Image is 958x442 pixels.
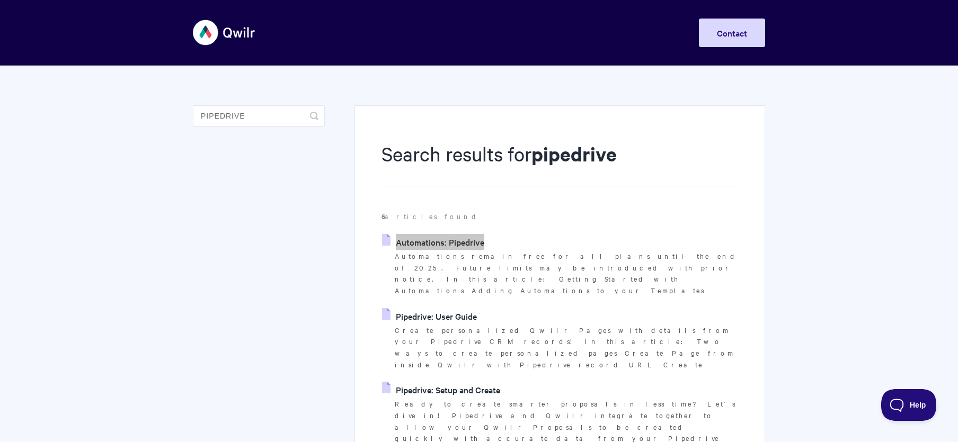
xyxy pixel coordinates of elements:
p: Automations remain free for all plans until the end of 2025. Future limits may be introduced with... [395,250,738,296]
a: Pipedrive: User Guide [382,308,477,324]
input: Search [193,105,325,127]
strong: 6 [382,211,385,221]
p: articles found [382,211,738,222]
a: Pipedrive: Setup and Create [382,382,500,398]
a: Contact [699,19,765,47]
a: Automations: Pipedrive [382,234,484,250]
h1: Search results for [382,140,738,186]
img: Qwilr Help Center [193,13,256,52]
strong: pipedrive [531,141,617,167]
iframe: Toggle Customer Support [881,389,937,421]
p: Create personalized Qwilr Pages with details from your Pipedrive CRM records! In this article: Tw... [395,324,738,371]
